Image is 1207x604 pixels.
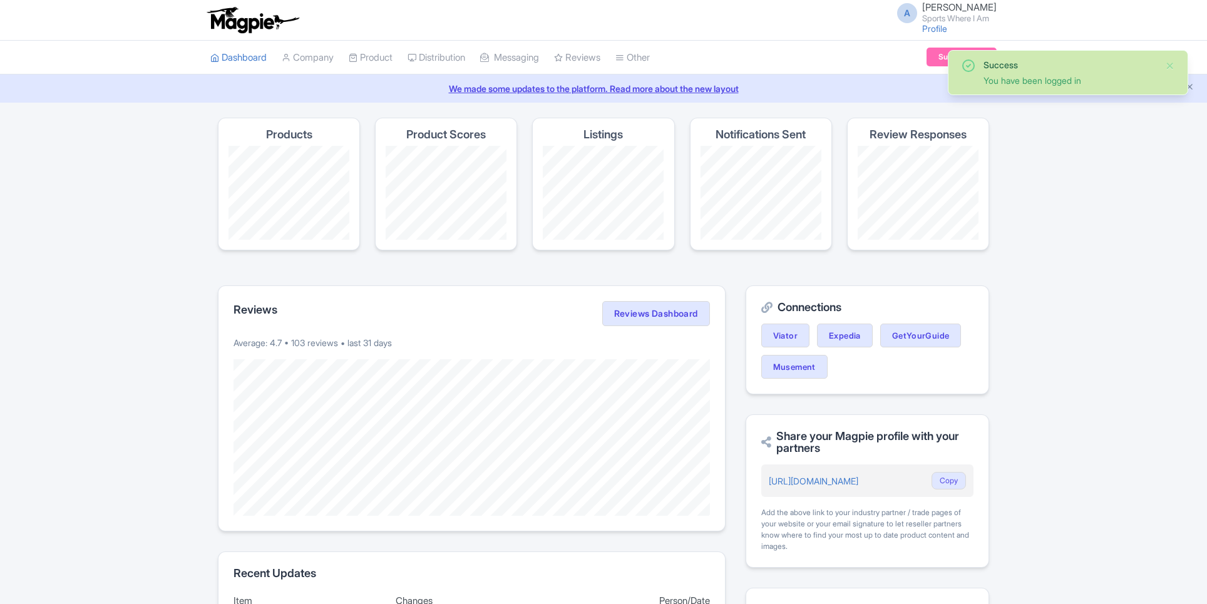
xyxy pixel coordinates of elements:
a: Distribution [408,41,465,75]
span: [PERSON_NAME] [922,1,997,13]
p: Average: 4.7 • 103 reviews • last 31 days [234,336,710,349]
button: Copy [932,472,966,489]
a: Viator [761,324,809,347]
a: GetYourGuide [880,324,962,347]
a: Subscription [927,48,997,66]
div: Success [984,58,1155,71]
h4: Product Scores [406,128,486,141]
span: A [897,3,917,23]
div: Add the above link to your industry partner / trade pages of your website or your email signature... [761,507,973,552]
small: Sports Where I Am [922,14,997,23]
a: Profile [922,23,947,34]
h2: Connections [761,301,973,314]
a: A [PERSON_NAME] Sports Where I Am [890,3,997,23]
a: Other [615,41,650,75]
h4: Products [266,128,312,141]
a: Reviews [554,41,600,75]
button: Close announcement [1185,81,1194,95]
button: Close [1165,58,1175,73]
h4: Notifications Sent [716,128,806,141]
h4: Review Responses [870,128,967,141]
a: Musement [761,355,828,379]
a: Company [282,41,334,75]
h2: Share your Magpie profile with your partners [761,430,973,455]
a: We made some updates to the platform. Read more about the new layout [8,82,1199,95]
a: [URL][DOMAIN_NAME] [769,476,858,486]
a: Product [349,41,393,75]
a: Messaging [480,41,539,75]
a: Reviews Dashboard [602,301,710,326]
img: logo-ab69f6fb50320c5b225c76a69d11143b.png [204,6,301,34]
a: Expedia [817,324,873,347]
a: Dashboard [210,41,267,75]
div: You have been logged in [984,74,1155,87]
h2: Reviews [234,304,277,316]
h2: Recent Updates [234,567,710,580]
h4: Listings [583,128,623,141]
